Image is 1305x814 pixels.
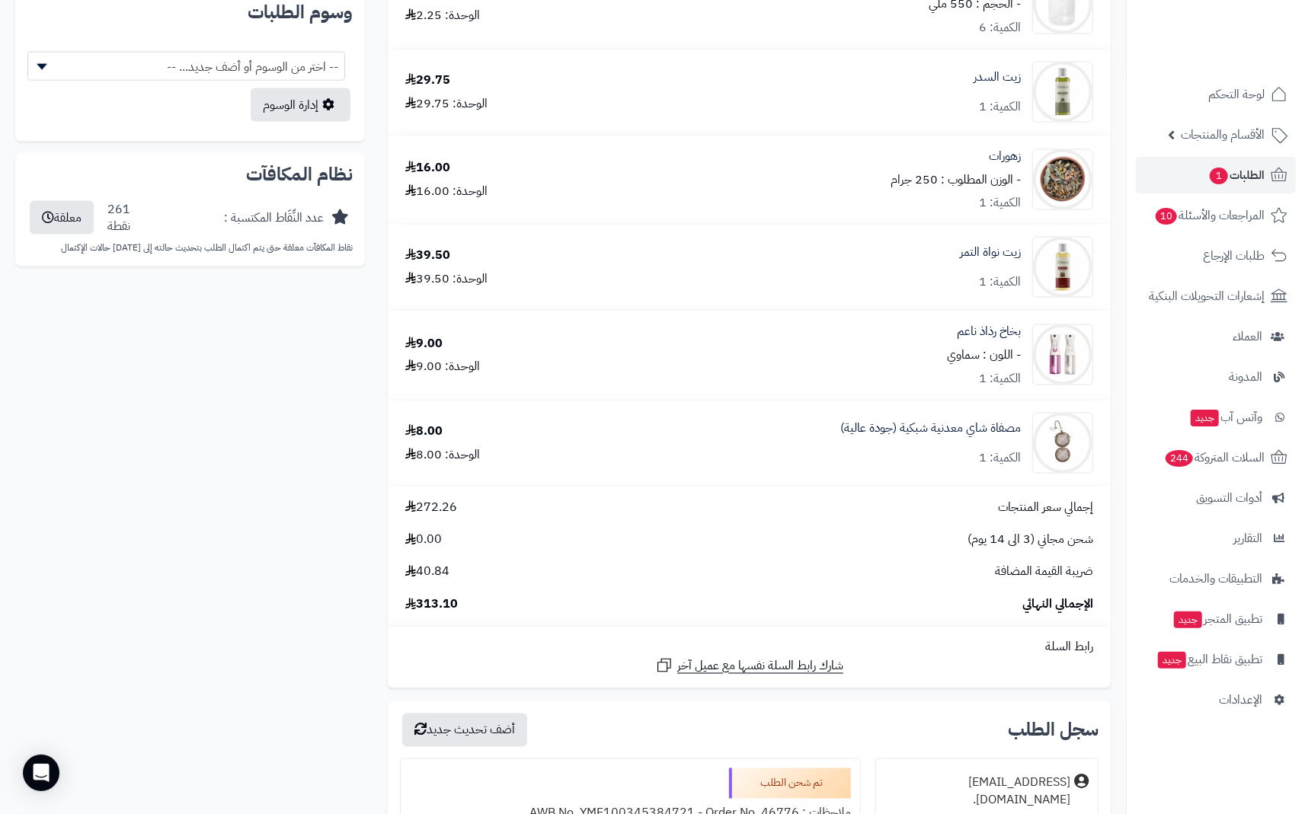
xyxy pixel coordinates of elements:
span: تطبيق نقاط البيع [1156,649,1262,670]
a: تطبيق نقاط البيعجديد [1136,641,1296,678]
a: المراجعات والأسئلة10 [1136,197,1296,234]
span: شارك رابط السلة نفسها مع عميل آخر [677,658,843,675]
span: الإجمالي النهائي [1022,596,1093,614]
div: Open Intercom Messenger [23,755,59,791]
div: 16.00 [405,159,450,177]
span: وآتس آب [1189,407,1262,428]
div: تم شحن الطلب [729,768,851,799]
span: جديد [1158,652,1186,669]
a: تطبيق المتجرجديد [1136,601,1296,637]
div: 8.00 [405,423,443,440]
a: بخاخ رذاذ ناعم [957,323,1021,340]
span: جديد [1174,611,1202,628]
a: مصفاة شاي معدنية شبكية (جودة عالية) [840,420,1021,437]
span: الإعدادات [1219,689,1262,710]
div: نقطة [107,218,130,235]
a: العملاء [1136,318,1296,355]
div: الكمية: 1 [979,449,1021,467]
div: الوحدة: 16.00 [405,183,488,200]
a: طلبات الإرجاع [1136,238,1296,274]
span: الأقسام والمنتجات [1181,124,1265,145]
div: الوحدة: 39.50 [405,270,488,288]
div: [EMAIL_ADDRESS][DOMAIN_NAME]. [885,774,1070,809]
span: أدوات التسويق [1196,487,1262,509]
h2: وسوم الطلبات [27,3,353,21]
span: جديد [1191,410,1219,426]
span: 40.84 [405,563,449,581]
div: 261 [107,201,130,236]
span: المدونة [1229,366,1262,388]
div: الكمية: 6 [979,19,1021,37]
a: الإعدادات [1136,682,1296,718]
span: -- اختر من الوسوم أو أضف جديد... -- [28,53,344,81]
button: معلقة [30,201,94,235]
span: 10 [1155,207,1178,225]
a: شارك رابط السلة نفسها مع عميل آخر [655,656,843,675]
div: الكمية: 1 [979,194,1021,212]
a: أدوات التسويق [1136,480,1296,516]
span: السلات المتروكة [1164,447,1265,468]
a: إشعارات التحويلات البنكية [1136,278,1296,314]
div: رابط السلة [394,639,1105,656]
a: زيت نواة التمر [960,244,1021,261]
div: 39.50 [405,247,450,264]
a: زيت السدر [974,69,1021,86]
a: السلات المتروكة244 [1136,439,1296,476]
small: - اللون : سماوي [947,346,1021,364]
span: الطلبات [1208,164,1265,186]
span: ضريبة القيمة المضافة [995,563,1093,581]
a: زهورات [989,148,1021,165]
a: التقارير [1136,520,1296,557]
div: الكمية: 1 [979,98,1021,116]
span: 244 [1164,449,1194,468]
a: إدارة الوسوم [251,88,350,122]
a: التطبيقات والخدمات [1136,560,1296,597]
span: 0.00 [405,531,442,549]
div: الوحدة: 2.25 [405,7,480,24]
span: لوحة التحكم [1208,84,1265,105]
small: - الوزن المطلوب : 250 جرام [891,171,1021,189]
div: عدد النِّقَاط المكتسبة : [224,209,324,227]
div: الوحدة: 8.00 [405,446,480,464]
span: شحن مجاني (3 الى 14 يوم) [968,531,1093,549]
div: الكمية: 1 [979,370,1021,388]
span: إشعارات التحويلات البنكية [1149,286,1265,307]
span: طلبات الإرجاع [1203,245,1265,267]
span: إجمالي سعر المنتجات [998,499,1093,516]
img: 1754414615-Spray%20Bottle-90x90.jpg [1033,324,1092,385]
div: الوحدة: 29.75 [405,95,488,113]
div: 29.75 [405,72,450,89]
img: 1717354087-Sider-Oil-100ml%20v02-90x90.jpg [1033,62,1092,123]
span: 1 [1209,167,1229,185]
span: تطبيق المتجر [1172,608,1262,630]
span: -- اختر من الوسوم أو أضف جديد... -- [27,52,345,81]
img: 1755282231-Filter%20Tea%20Ball%204.5cm%202-90x90.jpg [1033,413,1092,474]
div: 9.00 [405,335,443,353]
span: 313.10 [405,596,458,614]
div: الوحدة: 9.00 [405,358,480,375]
div: الكمية: 1 [979,273,1021,291]
img: logo-2.png [1201,20,1291,52]
span: المراجعات والأسئلة [1154,205,1265,226]
img: 1735761312-Zahorat-90x90.jpg [1033,149,1092,210]
h2: نظام المكافآت [27,165,353,184]
span: التطبيقات والخدمات [1169,568,1262,589]
span: العملاء [1233,326,1262,347]
a: وآتس آبجديد [1136,399,1296,436]
button: أضف تحديث جديد [402,713,527,747]
a: المدونة [1136,359,1296,395]
a: الطلبات1 [1136,157,1296,193]
img: 1748203453-Date%20Seed%20Oil%20100ml-90x90.jpg [1033,237,1092,298]
span: التقارير [1233,528,1262,549]
h3: سجل الطلب [1008,721,1099,739]
a: لوحة التحكم [1136,76,1296,113]
span: 272.26 [405,499,457,516]
p: نقاط المكافآت معلقة حتى يتم اكتمال الطلب بتحديث حالته إلى [DATE] حالات الإكتمال [27,241,353,254]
